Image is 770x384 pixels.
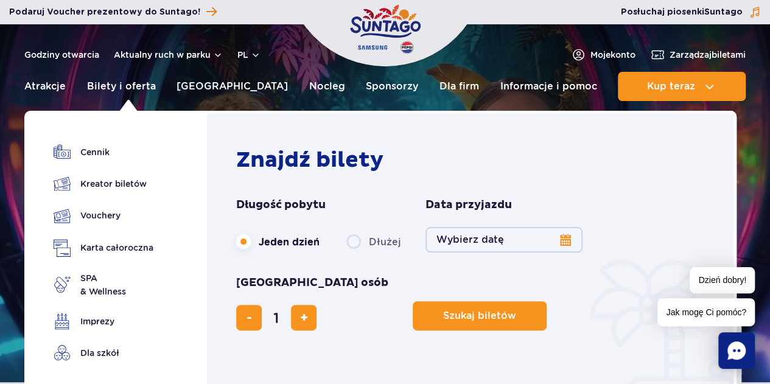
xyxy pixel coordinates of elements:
[54,175,153,192] a: Kreator biletów
[177,72,288,101] a: [GEOGRAPHIC_DATA]
[443,310,516,321] span: Szukaj biletów
[657,298,755,326] span: Jak mogę Ci pomóc?
[500,72,597,101] a: Informacje i pomoc
[54,144,153,161] a: Cennik
[670,49,746,61] span: Zarządzaj biletami
[80,271,126,298] span: SPA & Wellness
[309,72,345,101] a: Nocleg
[236,147,383,173] strong: Znajdź bilety
[718,332,755,369] div: Chat
[236,229,320,254] label: Jeden dzień
[54,313,153,330] a: Imprezy
[237,49,261,61] button: pl
[54,344,153,361] a: Dla szkół
[690,267,755,293] span: Dzień dobry!
[236,276,388,290] span: [GEOGRAPHIC_DATA] osób
[650,47,746,62] a: Zarządzajbiletami
[54,207,153,225] a: Vouchery
[54,271,153,298] a: SPA& Wellness
[24,49,99,61] a: Godziny otwarcia
[291,305,317,330] button: dodaj bilet
[590,49,635,61] span: Moje konto
[571,47,635,62] a: Mojekonto
[236,198,710,330] form: Planowanie wizyty w Park of Poland
[425,227,583,253] button: Wybierz datę
[236,305,262,330] button: usuń bilet
[114,50,223,60] button: Aktualny ruch w parku
[425,198,512,212] span: Data przyjazdu
[346,229,401,254] label: Dłużej
[618,72,746,101] button: Kup teraz
[366,72,418,101] a: Sponsorzy
[236,198,326,212] span: Długość pobytu
[439,72,479,101] a: Dla firm
[24,72,66,101] a: Atrakcje
[262,303,291,332] input: liczba biletów
[54,239,153,257] a: Karta całoroczna
[87,72,156,101] a: Bilety i oferta
[413,301,547,330] button: Szukaj biletów
[646,81,695,92] span: Kup teraz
